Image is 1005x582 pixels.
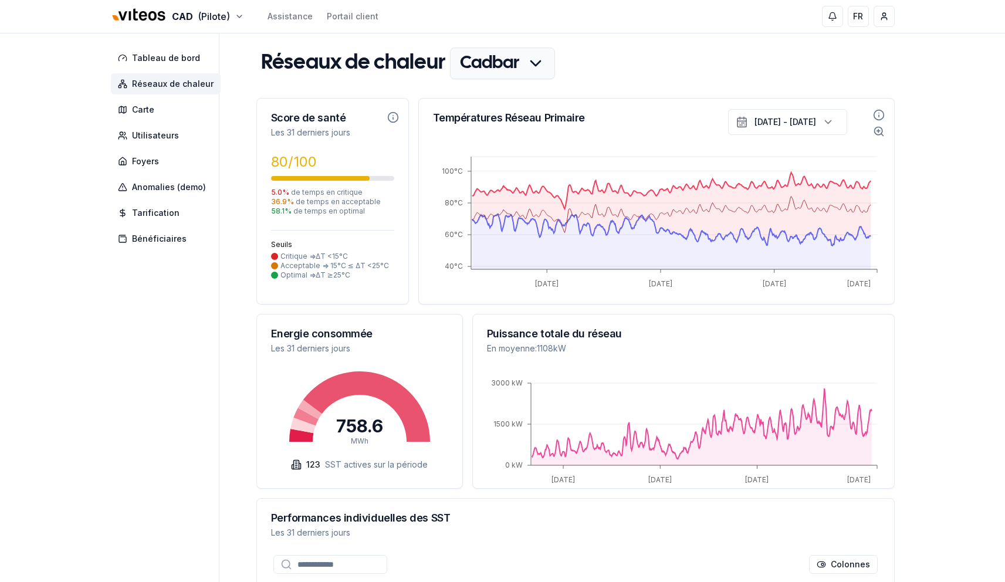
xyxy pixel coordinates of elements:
span: (Pilote) [198,9,230,23]
button: Informations sur le zoom [873,126,885,137]
span: 123 [306,459,320,471]
tspan: [DATE] [762,279,786,288]
tspan: 100°C [442,167,463,175]
a: Tarification [111,202,225,224]
a: Portail client [327,11,378,22]
span: Utilisateurs [132,130,179,141]
span: Anomalies (demo) [132,181,206,193]
p: Les 31 derniers jours [271,527,880,539]
button: Cocher les colonnes [809,555,878,574]
span: 80 /100 [271,153,317,171]
h3: Températures Réseau Primaire [433,113,880,123]
p: Les 31 derniers jours [271,127,394,138]
a: Tableau de bord [111,48,225,69]
a: Réseaux de chaleur [111,73,225,94]
tspan: 60°C [445,230,463,239]
button: Informations sur le score de santé [387,111,399,123]
tspan: 3000 kW [491,378,523,387]
span: Bénéficiaires [132,233,187,245]
a: Utilisateurs [111,125,225,146]
span: Critique => ΔT < 15 °C [280,252,348,261]
tspan: 40°C [445,262,463,270]
a: Assistance [268,11,313,22]
p: Les 31 derniers jours [271,343,448,354]
span: Optimal => ΔT ≥ 25 °C [280,270,350,280]
span: Tarification [132,207,180,219]
span: 5.0 % [271,188,289,197]
img: Viteos - CAD Logo [111,1,167,29]
a: Bénéficiaires [111,228,225,249]
h3: Performances individuelles des SST [271,513,880,523]
h3: Energie consommée [271,329,448,339]
span: de temps en acceptable [271,197,394,207]
button: [DATE] - [DATE] [728,109,847,135]
tspan: [DATE] [847,475,870,484]
span: Acceptable => 15 °C ≤ ΔT < 25 °C [280,261,389,270]
a: Anomalies (demo) [111,177,225,198]
tspan: [DATE] [847,279,870,288]
tspan: 1500 kW [493,419,523,428]
tspan: [DATE] [535,279,559,288]
a: Foyers [111,151,225,172]
a: Carte [111,99,225,120]
tspan: [DATE] [648,475,672,484]
span: Foyers [132,155,159,167]
tspan: [DATE] [648,279,672,288]
span: Carte [132,104,154,116]
span: CAD [172,9,193,23]
tspan: [DATE] [745,475,769,484]
tspan: [DATE] [551,475,575,484]
span: Réseaux de chaleur [132,78,214,90]
span: Tableau de bord [132,52,200,64]
span: de temps en critique [271,188,394,197]
span: 58.1 % [271,207,292,215]
tspan: 80°C [445,198,463,207]
button: Informations sur la température [873,109,885,121]
tspan: 758.6 [336,415,383,436]
tspan: 0 kW [505,461,523,469]
span: SST actives sur la période [325,459,428,471]
h1: Réseaux de chaleur [261,52,445,75]
span: 36.9 % [271,197,294,206]
p: En moyenne : 1108 kW [487,343,880,354]
h1: Cadbar [460,53,545,74]
div: [DATE] - [DATE] [754,116,816,128]
button: FR [848,6,869,27]
button: CAD(Pilote) [111,4,244,29]
h3: Puissance totale du réseau [487,329,880,339]
div: Seuils [271,240,394,249]
h3: Score de santé [271,113,394,123]
span: de temps en optimal [271,207,394,216]
span: FR [853,11,863,22]
tspan: MWh [351,436,368,445]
